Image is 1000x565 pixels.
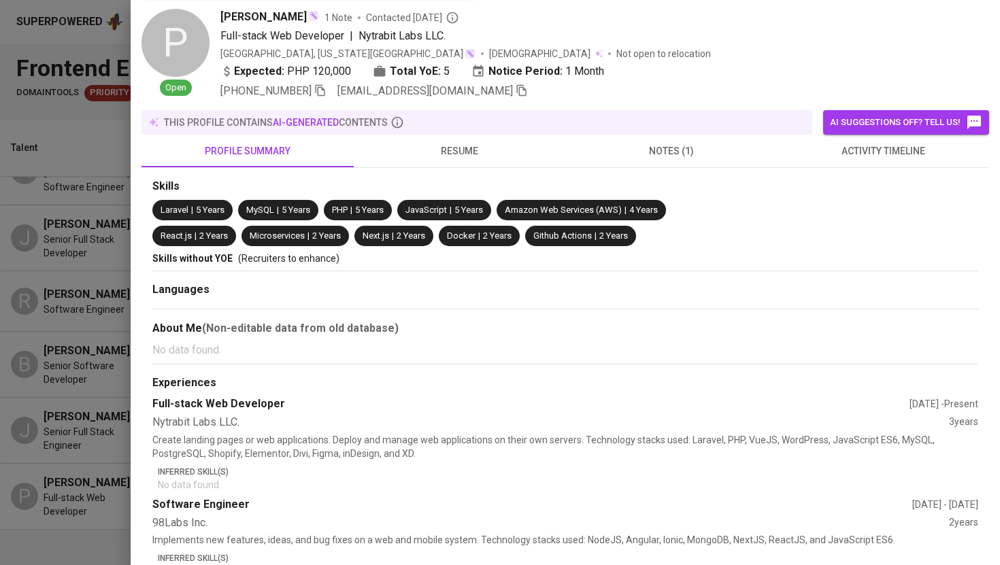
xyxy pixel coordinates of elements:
[488,63,563,80] b: Notice Period:
[332,205,348,215] span: PHP
[949,515,978,531] div: 2 years
[152,415,949,430] div: Nytrabit Labs LLC.
[220,29,344,42] span: Full-stack Web Developer
[573,143,769,160] span: notes (1)
[595,230,597,243] span: |
[161,230,192,241] span: React.js
[158,466,978,478] p: Inferred Skill(s)
[405,205,447,215] span: JavaScript
[150,143,346,160] span: profile summary
[912,498,978,511] div: [DATE] - [DATE]
[220,63,351,80] div: PHP 120,000
[152,375,978,391] div: Experiences
[141,9,210,77] div: P
[191,204,193,217] span: |
[823,110,989,135] button: AI suggestions off? Tell us!
[152,515,949,531] div: 98Labs Inc.
[949,415,978,430] div: 3 years
[471,63,604,80] div: 1 Month
[397,230,425,241] span: 2 Years
[164,116,388,129] p: this profile contains contents
[152,396,910,412] div: Full-stack Web Developer
[446,11,459,24] svg: By Philippines recruiter
[478,230,480,243] span: |
[465,48,476,59] img: magic_wand.svg
[390,63,441,80] b: Total YoE:
[483,230,512,241] span: 2 Years
[152,497,912,513] div: Software Engineer
[152,433,978,460] p: Create landing pages or web applications. Deploy and manage web applications on their own servers...
[308,10,319,21] img: magic_wand.svg
[246,205,274,215] span: MySQL
[158,552,978,564] p: Inferred Skill(s)
[359,29,446,42] span: Nytrabit Labs LLC.
[447,230,476,241] span: Docker
[489,47,593,61] span: [DEMOGRAPHIC_DATA]
[616,47,711,61] p: Not open to relocation
[599,230,628,241] span: 2 Years
[366,11,459,24] span: Contacted [DATE]
[152,179,978,194] div: Skills
[202,322,399,335] b: (Non-editable data from old database)
[350,28,353,44] span: |
[830,114,982,131] span: AI suggestions off? Tell us!
[238,253,339,264] span: (Recruiters to enhance)
[444,63,450,80] span: 5
[161,205,188,215] span: Laravel
[337,84,513,97] span: [EMAIL_ADDRESS][DOMAIN_NAME]
[355,205,384,215] span: 5 Years
[273,117,339,128] span: AI-generated
[312,230,341,241] span: 2 Years
[152,342,978,358] p: No data found.
[392,230,394,243] span: |
[152,253,233,264] span: Skills without YOE
[220,9,307,25] span: [PERSON_NAME]
[363,230,389,241] span: Next.js
[910,397,978,411] div: [DATE] - Present
[199,230,228,241] span: 2 Years
[629,205,658,215] span: 4 Years
[220,47,476,61] div: [GEOGRAPHIC_DATA], [US_STATE][GEOGRAPHIC_DATA]
[277,204,279,217] span: |
[362,143,558,160] span: resume
[196,205,224,215] span: 5 Years
[307,230,310,243] span: |
[282,205,310,215] span: 5 Years
[152,533,978,547] p: Implements new features, ideas, and bug fixes on a web and mobile system. Technology stacks used:...
[152,320,978,337] div: About Me
[324,11,352,24] span: 1 Note
[450,204,452,217] span: |
[250,230,305,241] span: Microservices
[786,143,982,160] span: activity timeline
[533,230,592,241] span: Github Actions
[505,205,622,215] span: Amazon Web Services (AWS)
[195,230,197,243] span: |
[454,205,483,215] span: 5 Years
[160,82,192,95] span: Open
[220,84,312,97] span: [PHONE_NUMBER]
[350,204,352,217] span: |
[158,478,978,492] p: No data found.
[152,282,978,298] div: Languages
[234,63,284,80] b: Expected:
[624,204,627,217] span: |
